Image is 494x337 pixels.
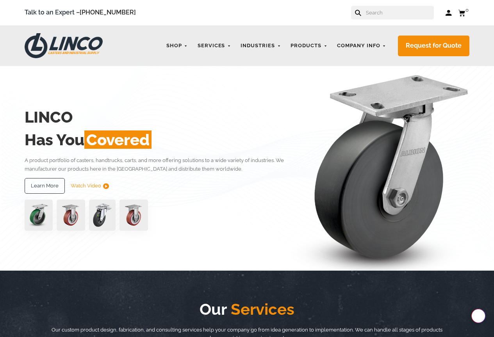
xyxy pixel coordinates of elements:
img: capture-59611-removebg-preview-1.png [119,200,148,231]
a: [PHONE_NUMBER] [80,9,136,16]
a: Services [194,38,235,53]
span: Covered [84,130,152,149]
h2: LINCO [25,106,290,128]
a: Request for Quote [398,36,469,56]
a: Shop [162,38,192,53]
p: A product portfolio of casters, handtrucks, carts, and more offering solutions to a wide variety ... [25,156,290,173]
a: Products [287,38,331,53]
img: LINCO CASTERS & INDUSTRIAL SUPPLY [25,33,103,58]
img: linco_caster [292,66,469,270]
img: pn3orx8a-94725-1-1-.png [25,200,52,231]
a: 0 [458,8,469,18]
img: capture-59611-removebg-preview-1.png [57,200,85,231]
a: Learn More [25,178,65,194]
a: Log in [446,9,452,17]
h2: Our [50,298,445,321]
a: Watch Video [71,178,109,194]
span: Services [227,300,294,318]
h2: Has You [25,128,290,151]
span: 0 [465,7,469,13]
a: Company Info [333,38,390,53]
img: lvwpp200rst849959jpg-30522-removebg-preview-1.png [89,200,116,231]
a: Industries [237,38,285,53]
span: Talk to an Expert – [25,7,136,18]
img: subtract.png [103,183,109,189]
input: Search [365,6,434,20]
